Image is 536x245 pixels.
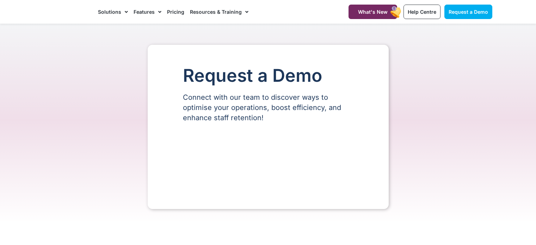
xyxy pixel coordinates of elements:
p: Connect with our team to discover ways to optimise your operations, boost efficiency, and enhance... [183,92,353,123]
span: Help Centre [408,9,436,15]
span: Request a Demo [449,9,488,15]
a: Request a Demo [444,5,492,19]
img: CareMaster Logo [43,7,91,17]
span: What's New [358,9,388,15]
h1: Request a Demo [183,66,353,85]
a: Help Centre [403,5,440,19]
a: What's New [349,5,397,19]
iframe: Form 0 [183,135,353,188]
